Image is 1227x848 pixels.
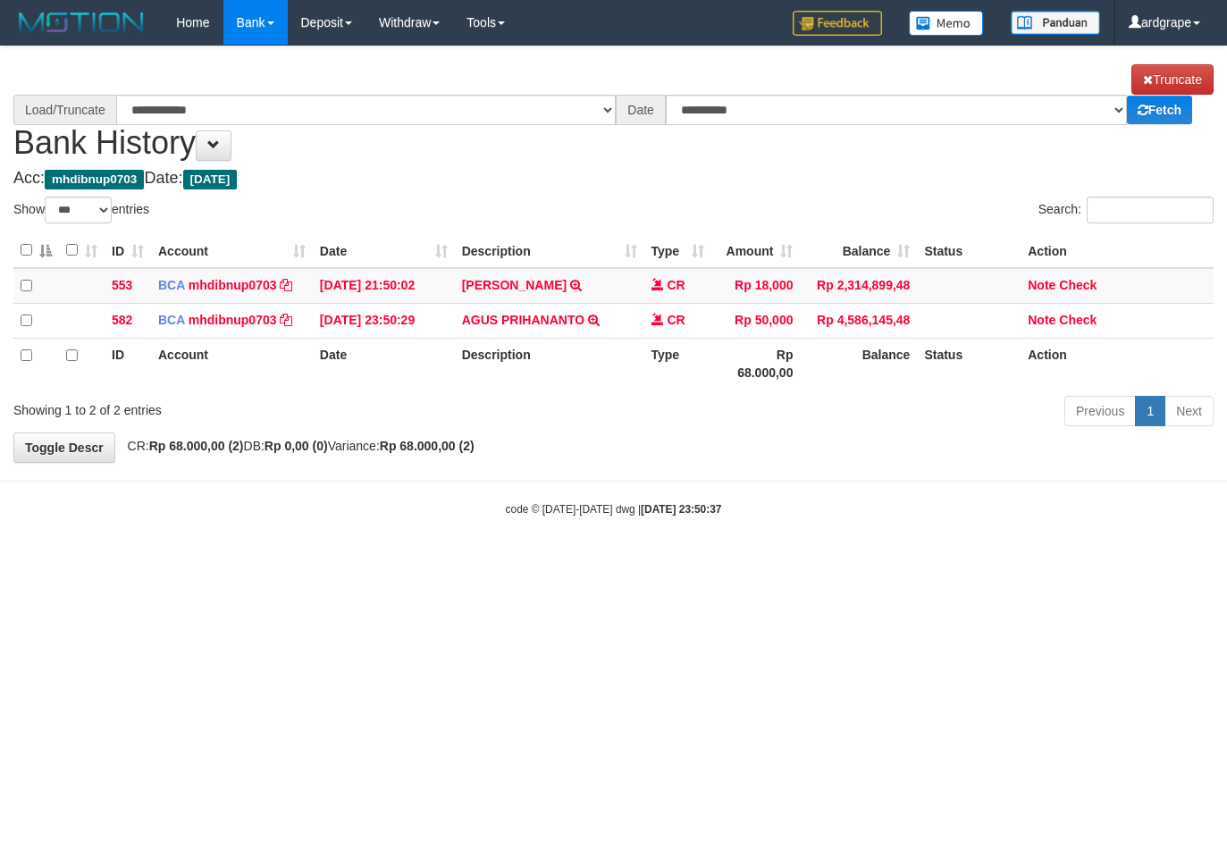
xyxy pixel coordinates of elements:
[1131,64,1214,95] a: Truncate
[793,11,882,36] img: Feedback.jpg
[455,338,644,389] th: Description
[917,233,1021,268] th: Status
[616,95,666,125] div: Date
[1021,338,1214,389] th: Action
[45,197,112,223] select: Showentries
[13,64,1214,161] h1: Bank History
[13,197,149,223] label: Show entries
[13,9,149,36] img: MOTION_logo.png
[112,313,132,327] span: 582
[45,170,144,189] span: mhdibnup0703
[1064,396,1136,426] a: Previous
[313,268,455,304] td: [DATE] 21:50:02
[265,439,328,453] strong: Rp 0,00 (0)
[711,338,800,389] th: Rp 68.000,00
[151,338,313,389] th: Account
[1011,11,1100,35] img: panduan.png
[711,233,800,268] th: Amount: activate to sort column ascending
[380,439,475,453] strong: Rp 68.000,00 (2)
[112,278,132,292] span: 553
[800,268,917,304] td: Rp 2,314,899,48
[313,303,455,338] td: [DATE] 23:50:29
[13,170,1214,188] h4: Acc: Date:
[1028,278,1055,292] a: Note
[149,439,244,453] strong: Rp 68.000,00 (2)
[800,303,917,338] td: Rp 4,586,145,48
[800,338,917,389] th: Balance
[313,233,455,268] th: Date: activate to sort column ascending
[1021,233,1214,268] th: Action
[455,233,644,268] th: Description: activate to sort column ascending
[13,233,59,268] th: : activate to sort column descending
[1059,313,1097,327] a: Check
[13,95,116,125] div: Load/Truncate
[13,432,115,463] a: Toggle Descr
[1087,197,1214,223] input: Search:
[711,268,800,304] td: Rp 18,000
[158,313,185,327] span: BCA
[462,313,584,327] a: AGUS PRIHANANTO
[59,233,105,268] th: : activate to sort column ascending
[711,303,800,338] td: Rp 50,000
[1059,278,1097,292] a: Check
[909,11,984,36] img: Button%20Memo.svg
[917,338,1021,389] th: Status
[667,313,685,327] span: CR
[644,233,712,268] th: Type: activate to sort column ascending
[119,439,475,453] span: CR: DB: Variance:
[462,278,567,292] a: [PERSON_NAME]
[641,503,721,516] strong: [DATE] 23:50:37
[667,278,685,292] span: CR
[644,338,712,389] th: Type
[189,278,277,292] a: mhdibnup0703
[280,313,292,327] a: Copy mhdibnup0703 to clipboard
[105,233,151,268] th: ID: activate to sort column ascending
[280,278,292,292] a: Copy mhdibnup0703 to clipboard
[1038,197,1214,223] label: Search:
[800,233,917,268] th: Balance: activate to sort column ascending
[1028,313,1055,327] a: Note
[183,170,238,189] span: [DATE]
[506,503,722,516] small: code © [DATE]-[DATE] dwg |
[313,338,455,389] th: Date
[1135,396,1165,426] a: 1
[151,233,313,268] th: Account: activate to sort column ascending
[1164,396,1214,426] a: Next
[105,338,151,389] th: ID
[1127,96,1192,124] a: Fetch
[13,394,498,419] div: Showing 1 to 2 of 2 entries
[189,313,277,327] a: mhdibnup0703
[158,278,185,292] span: BCA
